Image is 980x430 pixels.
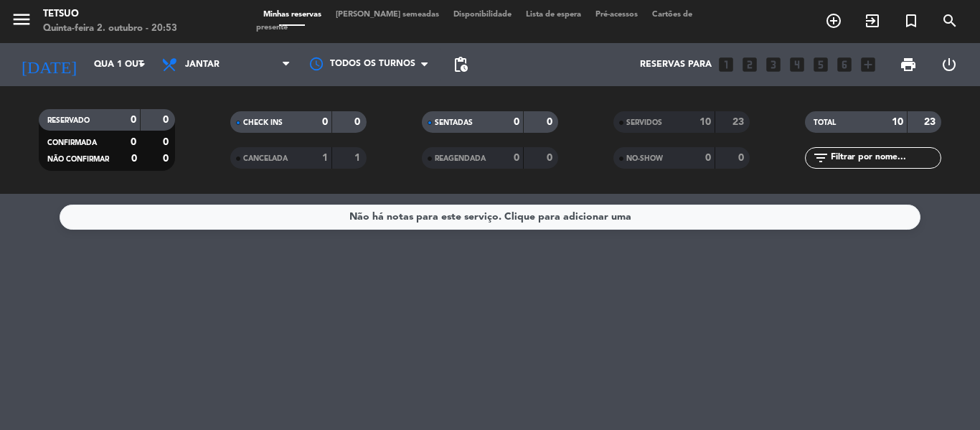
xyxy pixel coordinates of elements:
[864,12,881,29] i: exit_to_app
[941,12,958,29] i: search
[928,43,969,86] div: LOG OUT
[814,119,836,126] span: TOTAL
[47,117,90,124] span: RESERVADO
[446,11,519,19] span: Disponibilidade
[732,117,747,127] strong: 23
[941,56,958,73] i: power_settings_new
[903,12,920,29] i: turned_in_not
[717,55,735,74] i: looks_one
[705,153,711,163] strong: 0
[11,49,87,80] i: [DATE]
[435,119,473,126] span: SENTADAS
[163,115,171,125] strong: 0
[243,155,288,162] span: CANCELADA
[626,155,663,162] span: NO-SHOW
[811,55,830,74] i: looks_5
[322,117,328,127] strong: 0
[329,11,446,19] span: [PERSON_NAME] semeadas
[11,9,32,35] button: menu
[588,11,645,19] span: Pré-acessos
[349,209,631,225] div: Não há notas para este serviço. Clique para adicionar uma
[256,11,692,32] span: Cartões de presente
[892,117,903,127] strong: 10
[452,56,469,73] span: pending_actions
[626,119,662,126] span: SERVIDOS
[435,155,486,162] span: REAGENDADA
[47,156,109,163] span: NÃO CONFIRMAR
[131,137,136,147] strong: 0
[354,153,363,163] strong: 1
[43,22,177,36] div: Quinta-feira 2. outubro - 20:53
[788,55,806,74] i: looks_4
[699,117,711,127] strong: 10
[764,55,783,74] i: looks_3
[163,137,171,147] strong: 0
[133,56,151,73] i: arrow_drop_down
[640,60,712,70] span: Reservas para
[547,117,555,127] strong: 0
[354,117,363,127] strong: 0
[11,9,32,30] i: menu
[547,153,555,163] strong: 0
[185,60,220,70] span: Jantar
[43,7,177,22] div: Tetsuo
[738,153,747,163] strong: 0
[519,11,588,19] span: Lista de espera
[514,153,519,163] strong: 0
[835,55,854,74] i: looks_6
[131,154,137,164] strong: 0
[163,154,171,164] strong: 0
[829,150,941,166] input: Filtrar por nome...
[740,55,759,74] i: looks_two
[825,12,842,29] i: add_circle_outline
[812,149,829,167] i: filter_list
[256,11,329,19] span: Minhas reservas
[859,55,877,74] i: add_box
[47,139,97,146] span: CONFIRMADA
[514,117,519,127] strong: 0
[924,117,938,127] strong: 23
[322,153,328,163] strong: 1
[900,56,917,73] span: print
[131,115,136,125] strong: 0
[243,119,283,126] span: CHECK INS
